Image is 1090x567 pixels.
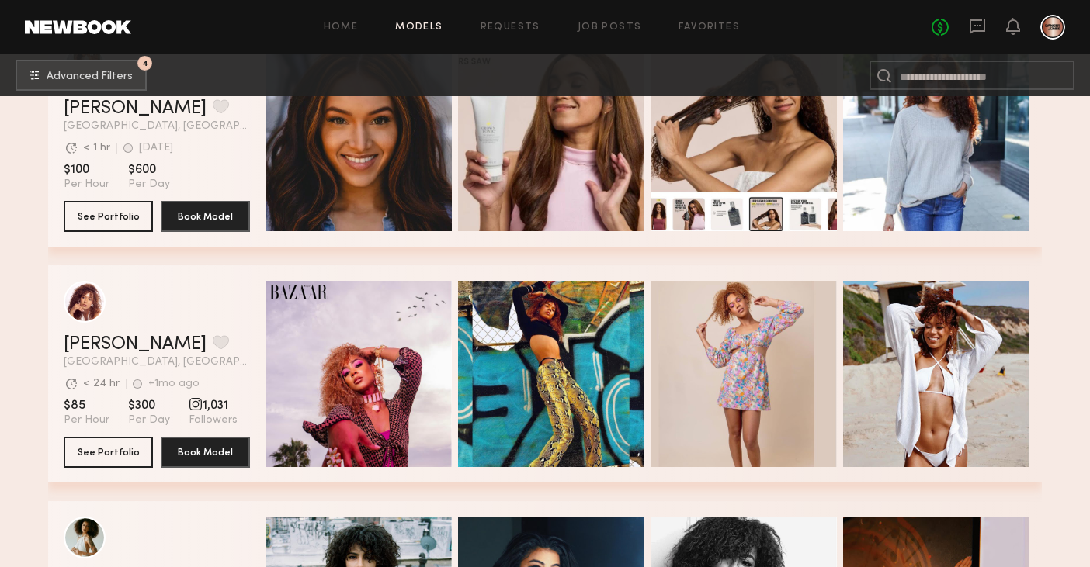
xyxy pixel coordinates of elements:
[395,22,443,33] a: Models
[324,22,359,33] a: Home
[679,22,740,33] a: Favorites
[148,379,200,389] div: +1mo ago
[64,437,153,468] button: See Portfolio
[481,22,540,33] a: Requests
[83,379,120,389] div: < 24 hr
[64,398,109,413] span: $85
[64,99,207,118] a: [PERSON_NAME]
[128,178,170,192] span: Per Day
[161,437,250,468] button: Book Model
[64,335,207,354] a: [PERSON_NAME]
[64,162,109,178] span: $100
[189,413,238,427] span: Followers
[83,143,110,154] div: < 1 hr
[142,60,148,67] span: 4
[128,162,170,178] span: $600
[139,143,173,154] div: [DATE]
[64,413,109,427] span: Per Hour
[16,60,147,91] button: 4Advanced Filters
[64,357,250,368] span: [GEOGRAPHIC_DATA], [GEOGRAPHIC_DATA]
[64,201,153,232] button: See Portfolio
[64,121,250,132] span: [GEOGRAPHIC_DATA], [GEOGRAPHIC_DATA]
[128,398,170,413] span: $300
[47,71,133,82] span: Advanced Filters
[64,178,109,192] span: Per Hour
[161,201,250,232] button: Book Model
[128,413,170,427] span: Per Day
[189,398,238,413] span: 1,031
[578,22,642,33] a: Job Posts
